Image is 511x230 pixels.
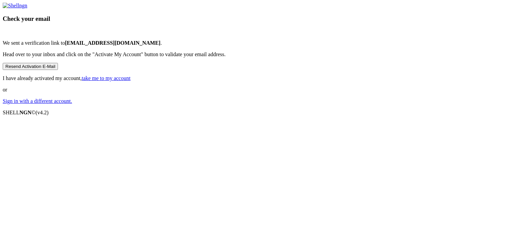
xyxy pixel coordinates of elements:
span: 4.2.0 [36,110,49,115]
a: Sign in with a different account. [3,98,72,104]
h3: Check your email [3,15,508,23]
b: NGN [20,110,32,115]
p: Head over to your inbox and click on the "Activate My Account" button to validate your email addr... [3,51,508,57]
p: I have already activated my account, [3,75,508,81]
img: Shellngn [3,3,27,9]
a: take me to my account [82,75,131,81]
div: or [3,3,508,104]
span: SHELL © [3,110,49,115]
p: We sent a verification link to . [3,40,508,46]
button: Resend Activation E-Mail [3,63,58,70]
b: [EMAIL_ADDRESS][DOMAIN_NAME] [65,40,161,46]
